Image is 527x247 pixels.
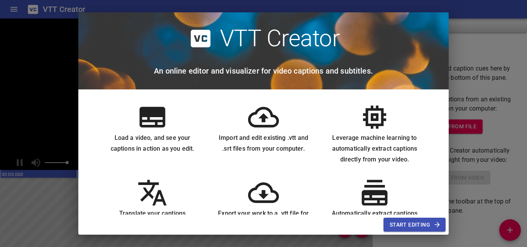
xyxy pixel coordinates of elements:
[390,220,439,230] span: Start Editing
[383,218,446,232] button: Start Editing
[154,65,373,77] h6: An online editor and visualizer for video captions and subtitles.
[214,133,313,154] h6: Import and edit existing .vtt and .srt files from your computer.
[325,133,424,165] h6: Leverage machine learning to automatically extract captions directly from your video.
[214,208,313,240] h6: Export your work to a .vtt file for use anywhere on the web, or a .srt file for use offline.
[103,208,202,240] h6: Translate your captions automatically using Google Translate.
[103,133,202,154] h6: Load a video, and see your captions in action as you edit.
[325,208,424,240] h6: Automatically extract captions from many videos at once with Batch Transcribe
[220,25,340,52] h2: VTT Creator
